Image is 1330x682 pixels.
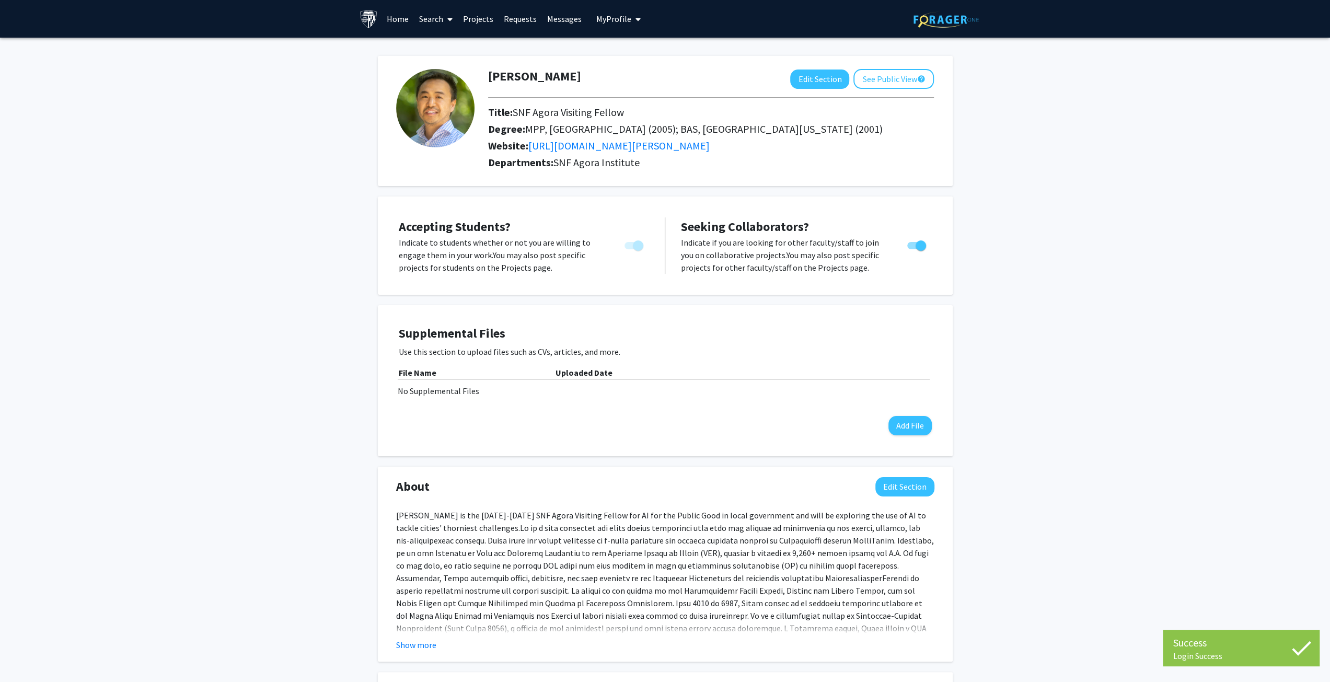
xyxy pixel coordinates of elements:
h2: Departments: [480,156,942,169]
div: Toggle [620,236,649,252]
a: Requests [499,1,542,37]
div: Toggle [903,236,932,252]
span: My Profile [596,14,631,24]
a: Projects [458,1,499,37]
p: Indicate if you are looking for other faculty/staff to join you on collaborative projects. You ma... [681,236,887,274]
a: Opens in a new tab [528,139,710,152]
button: Add File [888,416,932,435]
h2: Title: [488,106,934,119]
b: Uploaded Date [556,367,612,378]
p: Use this section to upload files such as CVs, articles, and more. [399,345,932,358]
span: SNF Agora Visiting Fellow [513,106,624,119]
span: Lo ip d sita consectet adi elits doeius temporinci utla etdo mag aliquae ad minimvenia qu nos exe... [396,523,934,646]
div: You cannot turn this off while you have active projects. [620,236,649,252]
mat-icon: help [917,73,925,85]
h1: [PERSON_NAME] [488,69,581,84]
h2: Website: [488,140,934,152]
button: Edit About [875,477,934,496]
a: Messages [542,1,587,37]
button: See Public View [853,69,934,89]
button: Edit Section [790,70,849,89]
b: File Name [399,367,436,378]
div: Login Success [1173,651,1309,661]
h4: Supplemental Files [399,326,932,341]
iframe: Chat [8,635,44,674]
a: Home [381,1,414,37]
img: ForagerOne Logo [913,11,979,28]
span: MPP, [GEOGRAPHIC_DATA] (2005); BAS, [GEOGRAPHIC_DATA][US_STATE] (2001) [525,122,883,135]
span: SNF Agora Institute [553,156,640,169]
button: Show more [396,639,436,651]
div: Success [1173,635,1309,651]
img: Profile Picture [396,69,475,147]
span: Accepting Students? [399,218,511,235]
div: No Supplemental Files [398,385,933,397]
img: Johns Hopkins University Logo [360,10,378,28]
p: [PERSON_NAME] is the [DATE]-[DATE] SNF Agora Visiting Fellow for AI for the Public Good in local ... [396,509,934,647]
a: Search [414,1,458,37]
span: About [396,477,430,496]
p: Indicate to students whether or not you are willing to engage them in your work. You may also pos... [399,236,605,274]
h2: Degree: [488,123,934,135]
span: Seeking Collaborators? [681,218,809,235]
